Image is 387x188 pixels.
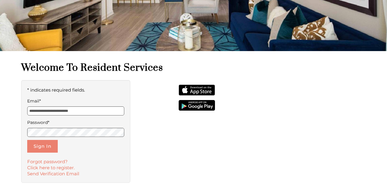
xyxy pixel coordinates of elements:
a: Forgot password? [27,159,68,164]
label: Password* [27,118,124,126]
h1: Welcome to Resident Services [21,62,366,74]
a: Send Verification Email [27,171,79,177]
button: Sign In [27,140,58,153]
label: Email* [27,97,124,105]
img: Get it on Google Play [179,100,215,111]
a: Click here to register. [27,165,75,170]
img: App Store [179,85,215,96]
p: * indicates required fields. [27,86,124,94]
